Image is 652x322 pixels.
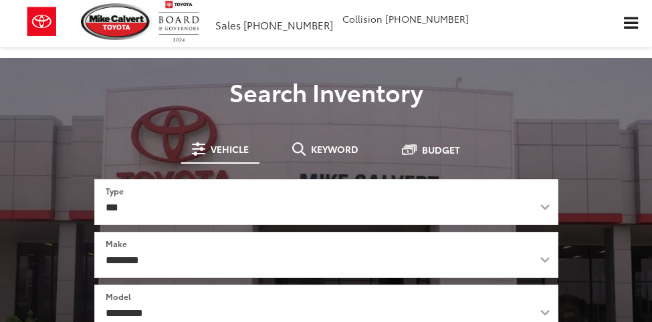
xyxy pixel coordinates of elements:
[422,145,460,154] span: Budget
[106,291,131,302] label: Model
[215,17,241,32] span: Sales
[10,78,642,105] h3: Search Inventory
[342,12,383,25] span: Collision
[81,3,152,40] img: Mike Calvert Toyota
[385,12,469,25] span: [PHONE_NUMBER]
[211,144,249,154] span: Vehicle
[106,185,124,196] label: Type
[243,17,333,32] span: [PHONE_NUMBER]
[106,238,127,249] label: Make
[311,144,358,154] span: Keyword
